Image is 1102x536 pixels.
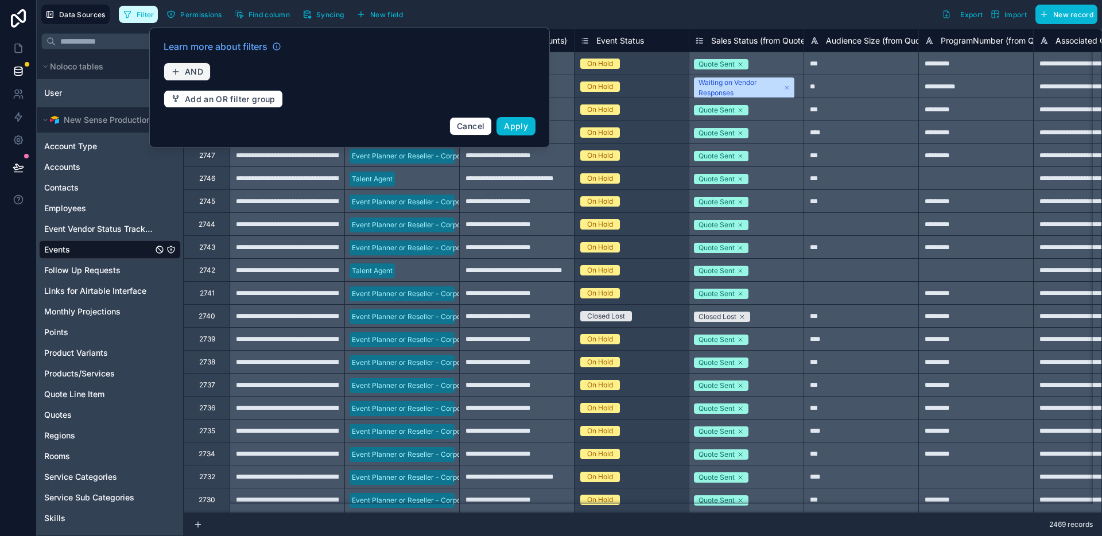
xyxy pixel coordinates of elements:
button: AND [164,63,211,81]
div: 2732 [199,472,215,481]
div: 2737 [199,380,215,390]
div: 2747 [199,151,215,160]
span: Import [1004,10,1027,19]
span: Event Status [596,35,644,46]
div: 2739 [199,335,215,344]
button: New record [1035,5,1097,24]
div: On Hold [587,472,613,482]
a: Permissions [162,6,230,23]
span: Apply [504,121,528,131]
span: Audience Size (from Quotes) [826,35,934,46]
div: On Hold [587,242,613,253]
span: Export [960,10,983,19]
div: On Hold [587,173,613,184]
span: New field [370,10,403,19]
div: Closed Lost [587,311,625,321]
span: Data Sources [59,10,106,19]
div: On Hold [587,196,613,207]
div: On Hold [587,265,613,275]
div: 2738 [199,358,215,367]
div: On Hold [587,104,613,115]
div: On Hold [587,403,613,413]
div: On Hold [587,288,613,298]
div: On Hold [587,219,613,230]
div: 2744 [199,220,215,229]
span: 2469 records [1049,520,1093,529]
span: Cancel [457,121,484,131]
a: Learn more about filters [164,40,281,53]
div: 2746 [199,174,215,183]
span: Add an OR filter group [185,94,275,104]
div: On Hold [587,127,613,138]
button: Export [938,5,987,24]
div: 2741 [200,289,215,298]
div: 2730 [199,495,215,504]
div: On Hold [587,81,613,92]
span: Learn more about filters [164,40,267,53]
button: Data Sources [41,5,110,24]
button: Filter [119,6,158,23]
div: On Hold [587,449,613,459]
span: Sales Status (from Quotes) [711,35,812,46]
div: On Hold [587,357,613,367]
div: 2743 [199,243,215,252]
a: Syncing [298,6,352,23]
div: 2736 [199,403,215,413]
div: 2740 [199,312,215,321]
div: On Hold [587,150,613,161]
button: Cancel [449,117,492,135]
button: New field [352,6,407,23]
span: New record [1053,10,1093,19]
div: On Hold [587,495,613,505]
span: Syncing [316,10,344,19]
div: 2735 [199,426,215,436]
span: Filter [137,10,154,19]
div: 2745 [199,197,215,206]
div: On Hold [587,59,613,69]
span: AND [185,67,203,77]
div: 2734 [199,449,215,459]
button: Syncing [298,6,348,23]
button: Find column [231,6,294,23]
div: On Hold [587,334,613,344]
a: New record [1031,5,1097,24]
span: ProgramNumber (from Quotes) [941,35,1058,46]
button: Permissions [162,6,226,23]
button: Add an OR filter group [164,90,283,108]
div: On Hold [587,426,613,436]
button: Apply [496,117,536,135]
div: On Hold [587,380,613,390]
span: Permissions [180,10,222,19]
div: 2742 [199,266,215,275]
button: Import [987,5,1031,24]
span: Find column [249,10,290,19]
